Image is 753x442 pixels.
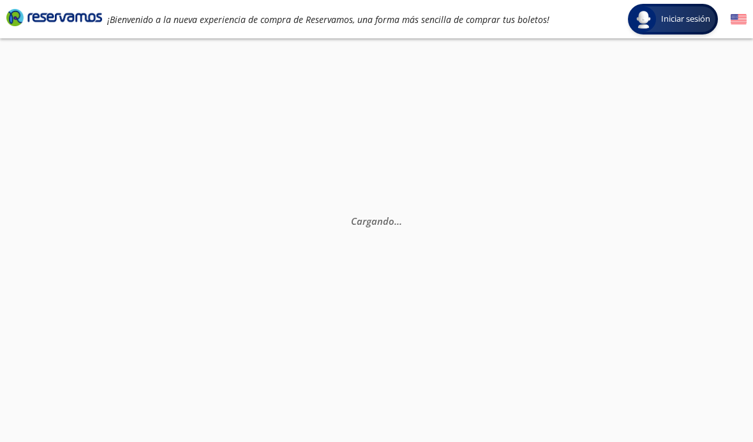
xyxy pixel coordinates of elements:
span: Iniciar sesión [656,13,715,26]
span: . [397,215,399,227]
i: Brand Logo [6,8,102,27]
em: Cargando [351,215,402,227]
span: . [394,215,397,227]
span: . [399,215,402,227]
button: English [731,11,747,27]
em: ¡Bienvenido a la nueva experiencia de compra de Reservamos, una forma más sencilla de comprar tus... [107,13,549,26]
a: Brand Logo [6,8,102,31]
